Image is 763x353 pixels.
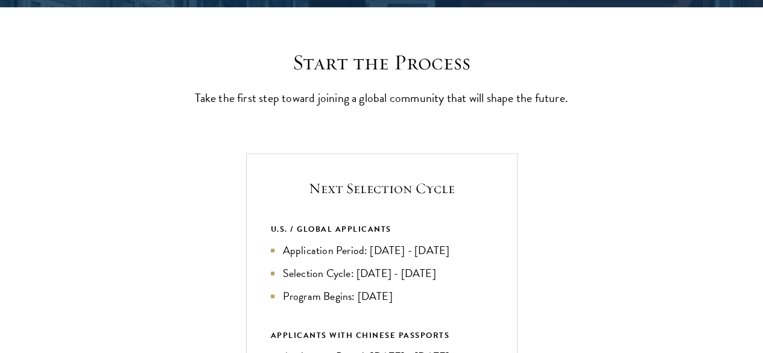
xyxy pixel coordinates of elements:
p: Take the first step toward joining a global community that will shape the future. [195,87,569,108]
li: Application Period: [DATE] - [DATE] [271,242,493,259]
li: Selection Cycle: [DATE] - [DATE] [271,265,493,282]
h5: Next Selection Cycle [271,178,493,199]
div: APPLICANTS WITH CHINESE PASSPORTS [271,329,493,342]
h2: Start the Process [195,49,569,75]
div: U.S. / GLOBAL APPLICANTS [271,223,493,236]
li: Program Begins: [DATE] [271,288,493,305]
